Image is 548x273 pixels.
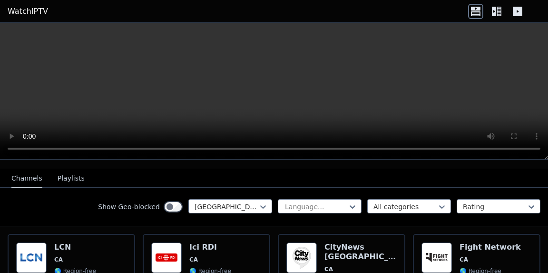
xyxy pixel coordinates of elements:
[58,170,85,188] button: Playlists
[151,243,182,273] img: Ici RDI
[54,256,63,263] span: CA
[189,243,231,252] h6: Ici RDI
[324,265,333,273] span: CA
[324,243,397,262] h6: CityNews [GEOGRAPHIC_DATA]
[16,243,47,273] img: LCN
[460,256,468,263] span: CA
[54,243,96,252] h6: LCN
[189,256,198,263] span: CA
[98,202,160,212] label: Show Geo-blocked
[460,243,521,252] h6: Fight Network
[8,6,48,17] a: WatchIPTV
[286,243,317,273] img: CityNews Toronto
[11,170,42,188] button: Channels
[421,243,452,273] img: Fight Network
